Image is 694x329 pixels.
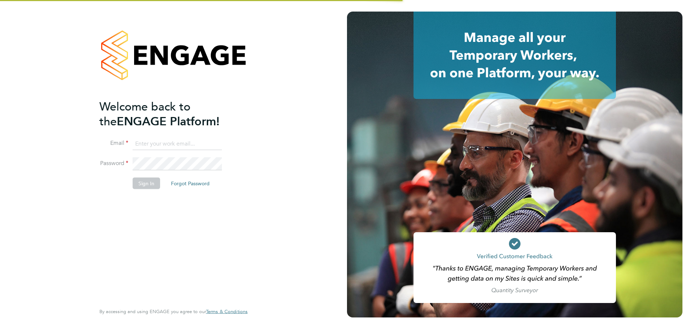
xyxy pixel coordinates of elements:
button: Sign In [133,178,160,189]
h2: ENGAGE Platform! [99,99,240,129]
button: Forgot Password [165,178,215,189]
a: Terms & Conditions [206,309,248,315]
label: Password [99,160,128,167]
span: Welcome back to the [99,99,190,128]
label: Email [99,139,128,147]
span: By accessing and using ENGAGE you agree to our [99,308,248,315]
input: Enter your work email... [133,137,222,150]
